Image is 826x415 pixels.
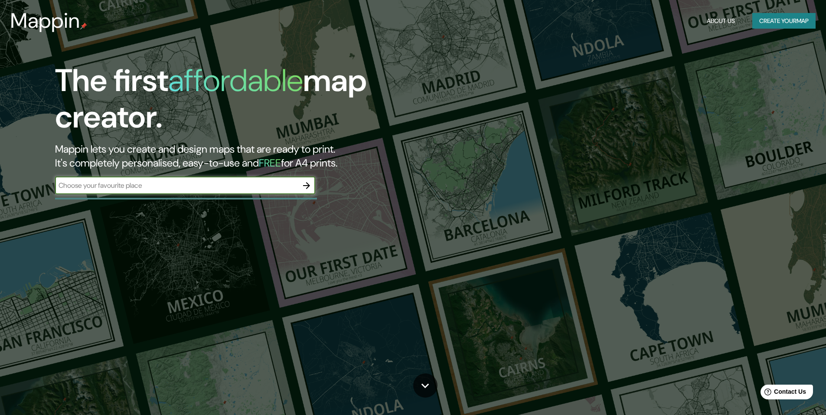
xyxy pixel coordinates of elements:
[752,13,816,29] button: Create yourmap
[10,9,80,33] h3: Mappin
[55,180,298,190] input: Choose your favourite place
[703,13,738,29] button: About Us
[55,62,468,142] h1: The first map creator.
[168,60,303,101] h1: affordable
[55,142,468,170] h2: Mappin lets you create and design maps that are ready to print. It's completely personalised, eas...
[749,381,816,405] iframe: Help widget launcher
[80,23,87,29] img: mappin-pin
[259,156,281,170] h5: FREE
